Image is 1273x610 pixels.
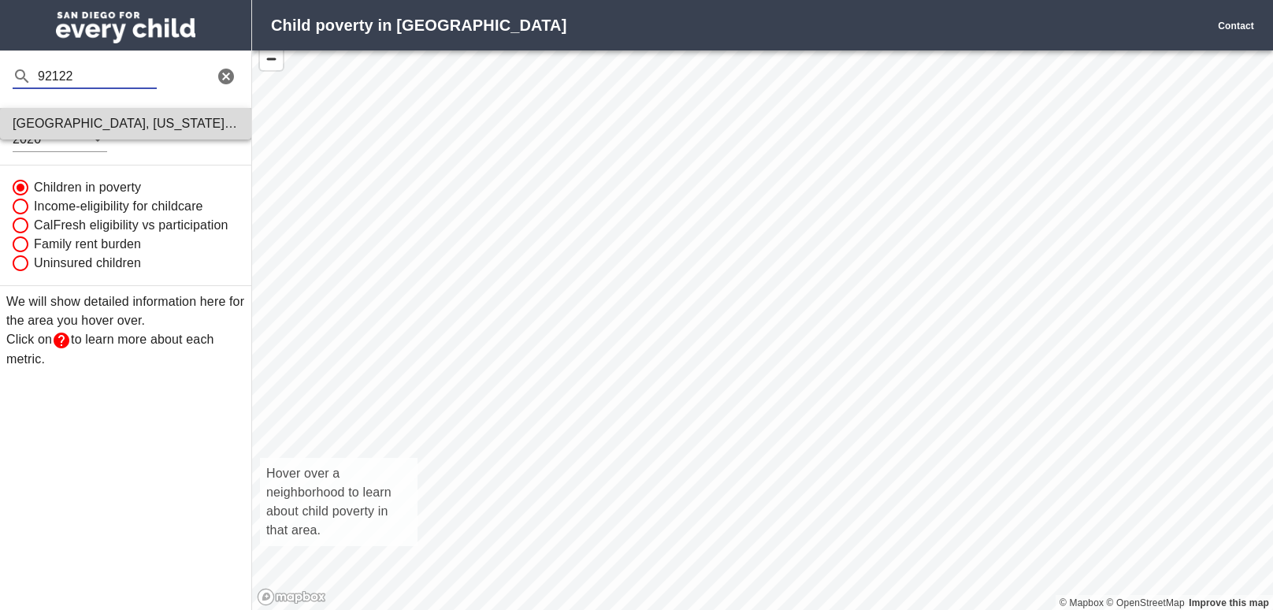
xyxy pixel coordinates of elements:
[34,197,203,216] span: Income-eligibility for childcare
[34,254,141,273] span: Uninsured children
[260,47,283,70] button: Zoom Out
[34,235,141,254] span: Family rent burden
[1060,597,1104,608] a: Mapbox
[38,64,157,89] input: Find your neighborhood
[257,588,326,606] a: Mapbox logo
[1189,597,1269,608] a: Improve this map
[6,292,245,369] p: We will show detailed information here for the area you hover over. Click on to learn more about ...
[13,127,107,152] div: 2020
[13,117,237,130] strong: [GEOGRAPHIC_DATA], [US_STATE]
[34,216,228,235] span: CalFresh eligibility vs participation
[1107,597,1185,608] a: OpenStreetMap
[1218,20,1254,32] a: Contact
[271,17,566,34] strong: Child poverty in [GEOGRAPHIC_DATA]
[266,464,411,540] p: Hover over a neighborhood to learn about child poverty in that area.
[56,12,195,43] img: San Diego for Every Child logo
[207,58,245,95] button: Clear Search Input
[34,178,141,197] span: Children in poverty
